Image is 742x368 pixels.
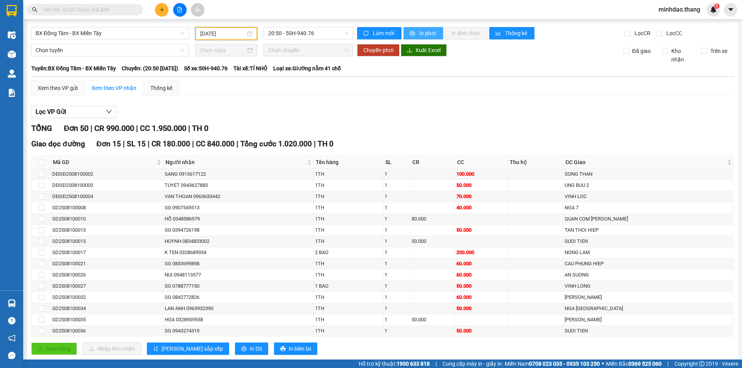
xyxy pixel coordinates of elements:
[385,170,409,178] div: 1
[184,64,228,73] span: Số xe: 50H-940.76
[565,249,732,256] div: NONG LAM
[385,249,409,256] div: 1
[51,281,163,292] td: SD2508100027
[565,181,732,189] div: UNG BUU 2
[442,360,503,368] span: Cung cấp máy in - giấy in:
[274,343,317,355] button: printerIn biên lai
[565,193,732,200] div: VINH LOC
[602,362,604,365] span: ⚪️
[31,106,116,118] button: Lọc VP Gửi
[51,180,163,191] td: DĐSĐ2508100003
[410,31,416,37] span: printer
[8,352,15,359] span: message
[268,44,349,56] span: Chọn chuyến
[315,282,382,290] div: 1 BAO
[724,3,737,17] button: caret-down
[122,64,178,73] span: Chuyến: (20:50 [DATE])
[188,124,190,133] span: |
[8,299,16,307] img: warehouse-icon
[714,3,720,9] sup: 1
[373,29,395,37] span: Làm mới
[52,249,162,256] div: SD2508100017
[315,204,382,212] div: 1TH
[52,327,162,335] div: SD2508100036
[385,181,409,189] div: 1
[565,305,732,312] div: NGA [GEOGRAPHIC_DATA]
[565,237,732,245] div: SUOI TIEN
[52,271,162,279] div: SD2508100026
[315,327,382,335] div: 1TH
[385,226,409,234] div: 1
[652,5,706,14] span: minhdao.thang
[565,170,732,178] div: SONG THAN
[315,293,382,301] div: 1TH
[707,47,730,55] span: Trên xe
[52,204,162,212] div: SD2508100008
[455,156,508,169] th: CC
[456,271,507,279] div: 60.000
[51,303,163,314] td: SD2508100034
[314,139,316,148] span: |
[235,343,268,355] button: printerIn DS
[8,317,15,324] span: question-circle
[385,293,409,301] div: 1
[495,31,502,37] span: bar-chart
[289,344,311,353] span: In biên lai
[385,193,409,200] div: 1
[315,249,382,256] div: 2 BAO
[407,47,412,54] span: download
[173,3,187,17] button: file-add
[505,360,600,368] span: Miền Nam
[165,282,312,290] div: SG 0788777150
[315,305,382,312] div: 1TH
[53,158,155,166] span: Mã GD
[196,139,235,148] span: CC 840.000
[268,27,349,39] span: 20:50 - 50H-940.76
[314,156,383,169] th: Tên hàng
[415,46,441,54] span: Xuất Excel
[385,204,409,212] div: 1
[51,225,163,236] td: SD2508100013
[565,158,726,166] span: ĐC Giao
[8,70,16,78] img: warehouse-icon
[165,327,312,335] div: SG 0943274319
[383,156,410,169] th: SL
[606,360,662,368] span: Miền Bắc
[31,139,85,148] span: Giao dọc đường
[237,139,238,148] span: |
[90,124,92,133] span: |
[7,5,17,17] img: logo-vxr
[165,226,312,234] div: SG 0394726198
[631,29,652,37] span: Lọc CR
[315,226,382,234] div: 1TH
[667,360,669,368] span: |
[165,260,312,268] div: SG 0833699898
[565,226,732,234] div: TAN THOI HIEP
[52,215,162,223] div: SD2508100010
[315,181,382,189] div: 1TH
[165,181,312,189] div: TUYET 0943627885
[83,343,141,355] button: downloadNhập kho nhận
[52,226,162,234] div: SD2508100013
[628,361,662,367] strong: 0369 525 060
[165,316,312,324] div: HOA 0328905938
[36,44,184,56] span: Chọn tuyến
[165,293,312,301] div: SG 0842772826
[159,7,165,12] span: plus
[529,361,600,367] strong: 0708 023 035 - 0935 103 250
[565,293,732,301] div: [PERSON_NAME]
[51,236,163,247] td: SD2508100015
[357,44,400,56] button: Chuyển phơi
[565,282,732,290] div: VINH LONG
[456,327,507,335] div: 50.000
[200,29,245,38] input: 10/08/2025
[51,247,163,258] td: SD2508100017
[445,27,487,39] button: In đơn chọn
[8,334,15,342] span: notification
[165,215,312,223] div: HỒ 0348586979
[97,139,121,148] span: Đơn 15
[565,327,732,335] div: SUOI TIEN
[52,237,162,245] div: SD2508100015
[51,326,163,337] td: SD2508100036
[52,293,162,301] div: SD2508100032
